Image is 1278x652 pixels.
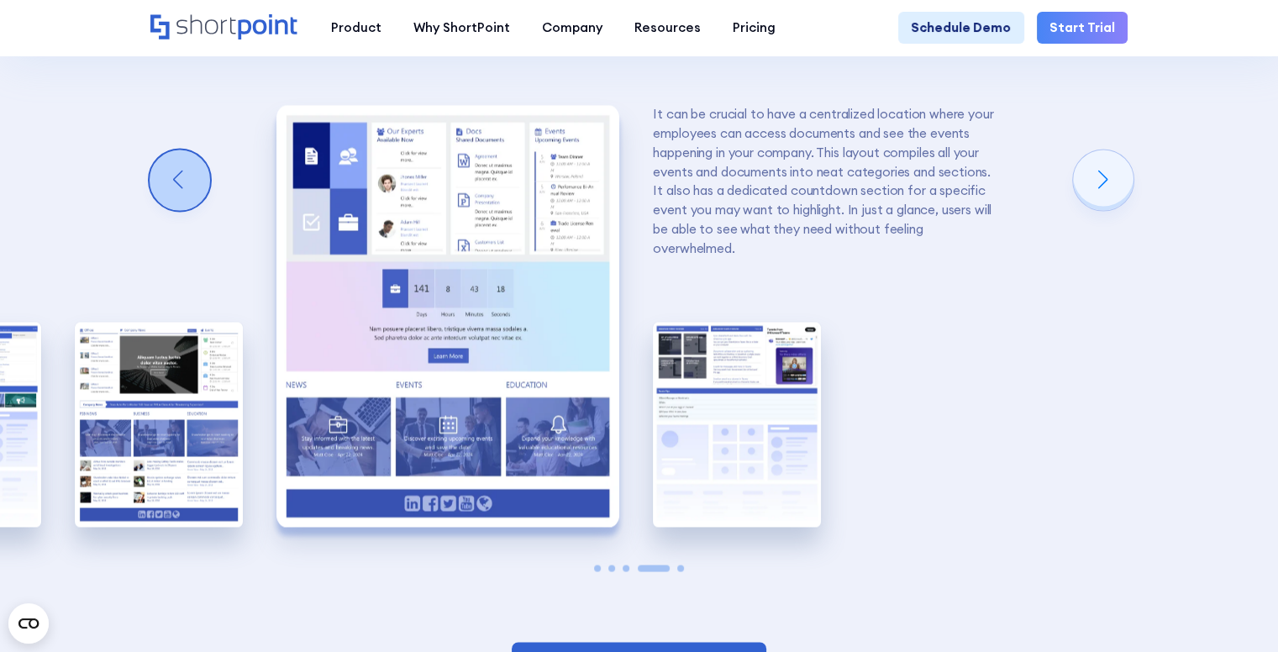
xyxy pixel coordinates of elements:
[653,322,820,528] div: 5 / 5
[542,18,602,38] div: Company
[526,12,618,44] a: Company
[1073,150,1133,210] div: Next slide
[653,322,820,528] img: Internal SharePoint site example for knowledge base
[331,18,381,38] div: Product
[608,565,615,571] span: Go to slide 2
[413,18,510,38] div: Why ShortPoint
[623,565,629,571] span: Go to slide 3
[276,105,620,527] img: HR SharePoint site example for documents
[276,105,620,527] div: 4 / 5
[150,14,299,42] a: Home
[1194,571,1278,652] div: Widget de chat
[618,12,717,44] a: Resources
[8,603,49,644] button: Open CMP widget
[733,18,776,38] div: Pricing
[150,150,210,210] div: Previous slide
[315,12,397,44] a: Product
[1194,571,1278,652] iframe: Chat Widget
[75,322,242,528] div: 3 / 5
[677,565,684,571] span: Go to slide 5
[594,565,601,571] span: Go to slide 1
[898,12,1023,44] a: Schedule Demo
[653,105,997,258] p: It can be crucial to have a centralized location where your employees can access documents and se...
[717,12,792,44] a: Pricing
[75,322,242,528] img: SharePoint Communication site example for news
[1037,12,1128,44] a: Start Trial
[638,565,670,571] span: Go to slide 4
[634,18,701,38] div: Resources
[397,12,526,44] a: Why ShortPoint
